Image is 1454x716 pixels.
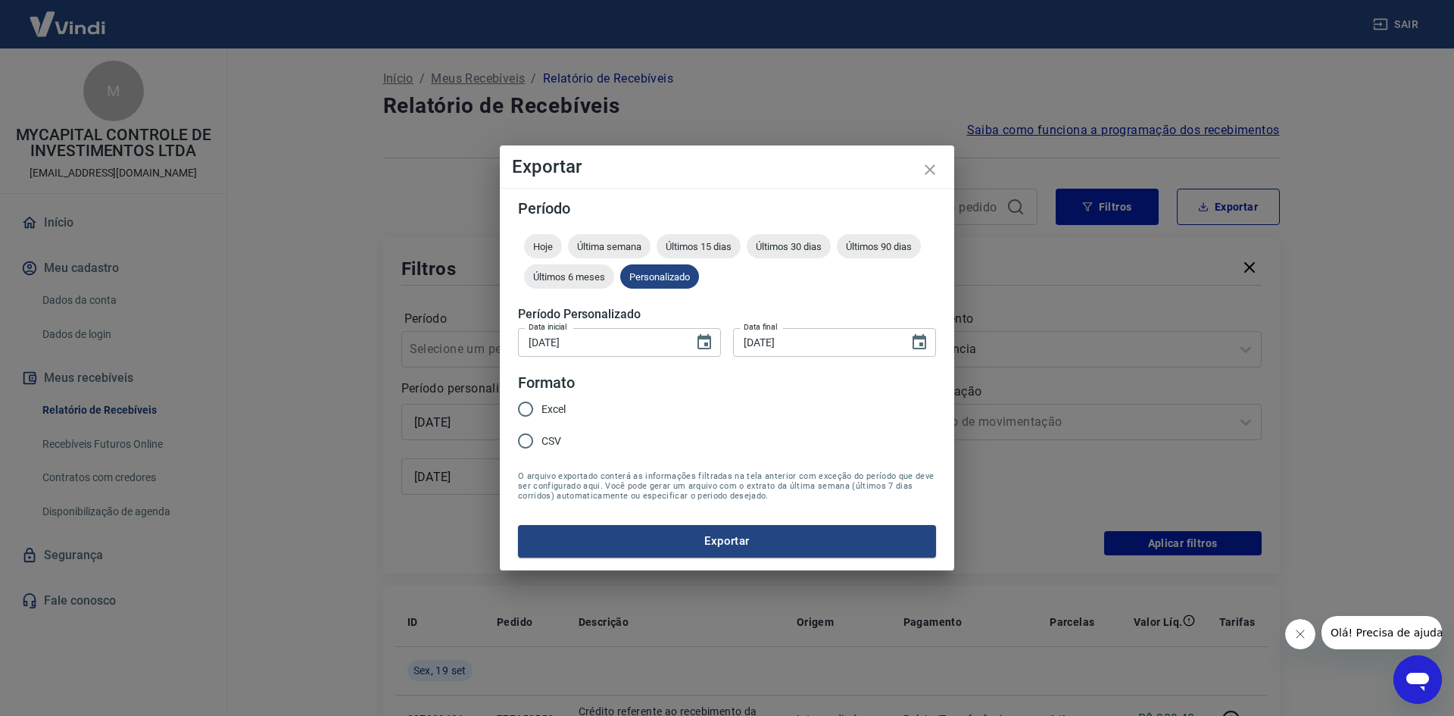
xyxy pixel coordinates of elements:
iframe: Fechar mensagem [1285,619,1315,649]
label: Data final [744,321,778,333]
label: Data inicial [529,321,567,333]
span: Última semana [568,241,651,252]
span: O arquivo exportado conterá as informações filtradas na tela anterior com exceção do período que ... [518,471,936,501]
div: Última semana [568,234,651,258]
span: Hoje [524,241,562,252]
div: Últimos 15 dias [657,234,741,258]
div: Hoje [524,234,562,258]
input: DD/MM/YYYY [733,328,898,356]
div: Últimos 30 dias [747,234,831,258]
span: Personalizado [620,271,699,283]
span: Últimos 15 dias [657,241,741,252]
span: CSV [541,433,561,449]
h5: Período Personalizado [518,307,936,322]
h4: Exportar [512,158,942,176]
div: Personalizado [620,264,699,289]
span: Olá! Precisa de ajuda? [9,11,127,23]
span: Últimos 30 dias [747,241,831,252]
button: Choose date, selected date is 19 de set de 2025 [904,327,934,358]
div: Últimos 90 dias [837,234,921,258]
span: Últimos 90 dias [837,241,921,252]
h5: Período [518,201,936,216]
button: Exportar [518,525,936,557]
span: Últimos 6 meses [524,271,614,283]
iframe: Mensagem da empresa [1321,616,1442,649]
input: DD/MM/YYYY [518,328,683,356]
div: Últimos 6 meses [524,264,614,289]
button: Choose date, selected date is 19 de set de 2025 [689,327,719,358]
button: close [912,152,948,188]
legend: Formato [518,372,575,394]
iframe: Botão para abrir a janela de mensagens [1393,655,1442,704]
span: Excel [541,402,566,417]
